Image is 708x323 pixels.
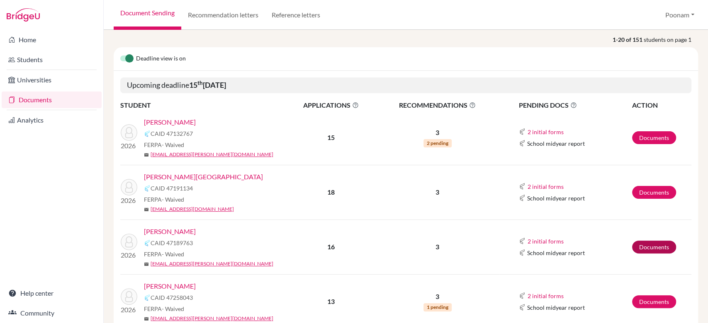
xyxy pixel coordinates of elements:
[120,77,691,93] h5: Upcoming deadline
[144,172,263,182] a: [PERSON_NAME][GEOGRAPHIC_DATA]
[162,141,184,148] span: - Waived
[144,227,196,236] a: [PERSON_NAME]
[527,291,564,301] button: 2 initial forms
[613,35,644,44] strong: 1-20 of 151
[2,72,102,88] a: Universities
[327,243,335,251] b: 16
[144,281,196,291] a: [PERSON_NAME]
[144,117,196,127] a: [PERSON_NAME]
[519,249,526,256] img: Common App logo
[144,195,184,204] span: FERPA
[287,100,375,110] span: APPLICATIONS
[151,205,234,213] a: [EMAIL_ADDRESS][DOMAIN_NAME]
[527,303,585,312] span: School midyear report
[632,186,676,199] a: Documents
[2,305,102,321] a: Community
[2,51,102,68] a: Students
[121,141,137,151] p: 2026
[189,80,226,89] b: 15 [DATE]
[162,305,184,312] span: - Waived
[144,294,151,301] img: Common App logo
[121,250,137,260] p: 2026
[644,35,698,44] span: students on page 1
[327,297,335,305] b: 13
[151,239,193,247] span: CAID 47189763
[121,179,137,195] img: Kunal Ruvala, Naisha
[376,128,499,137] p: 3
[327,133,335,141] b: 15
[376,292,499,301] p: 3
[632,241,676,253] a: Documents
[144,240,151,246] img: Common App logo
[2,285,102,301] a: Help center
[162,196,184,203] span: - Waived
[121,234,137,250] img: Mehndiratta, Ojus
[144,185,151,192] img: Common App logo
[2,92,102,108] a: Documents
[527,248,585,257] span: School midyear report
[144,304,184,313] span: FERPA
[519,128,526,135] img: Common App logo
[151,184,193,193] span: CAID 47191134
[151,151,273,158] a: [EMAIL_ADDRESS][PERSON_NAME][DOMAIN_NAME]
[376,100,499,110] span: RECOMMENDATIONS
[527,236,564,246] button: 2 initial forms
[632,131,676,144] a: Documents
[527,139,585,148] span: School midyear report
[144,207,149,212] span: mail
[144,140,184,149] span: FERPA
[376,242,499,252] p: 3
[144,316,149,321] span: mail
[527,127,564,137] button: 2 initial forms
[151,315,273,322] a: [EMAIL_ADDRESS][PERSON_NAME][DOMAIN_NAME]
[527,194,585,202] span: School midyear report
[144,262,149,267] span: mail
[144,130,151,137] img: Common App logo
[327,188,335,196] b: 18
[120,100,286,111] th: STUDENT
[519,183,526,190] img: Common App logo
[519,195,526,201] img: Common App logo
[121,124,137,141] img: Chowdhury, Anusha
[136,54,186,64] span: Deadline view is on
[162,251,184,258] span: - Waived
[2,31,102,48] a: Home
[632,100,691,111] th: ACTION
[2,112,102,128] a: Analytics
[423,303,452,311] span: 1 pending
[519,292,526,299] img: Common App logo
[632,295,676,308] a: Documents
[197,80,203,86] sup: th
[144,250,184,258] span: FERPA
[519,140,526,147] img: Common App logo
[662,7,698,23] button: Poonam
[519,100,631,110] span: PENDING DOCS
[423,139,452,147] span: 2 pending
[151,293,193,302] span: CAID 47258043
[376,187,499,197] p: 3
[519,238,526,244] img: Common App logo
[121,288,137,305] img: Nambiar, Rhianna
[144,152,149,157] span: mail
[527,182,564,191] button: 2 initial forms
[151,260,273,268] a: [EMAIL_ADDRESS][PERSON_NAME][DOMAIN_NAME]
[7,8,40,22] img: Bridge-U
[151,129,193,138] span: CAID 47132767
[121,305,137,315] p: 2026
[519,304,526,311] img: Common App logo
[121,195,137,205] p: 2026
